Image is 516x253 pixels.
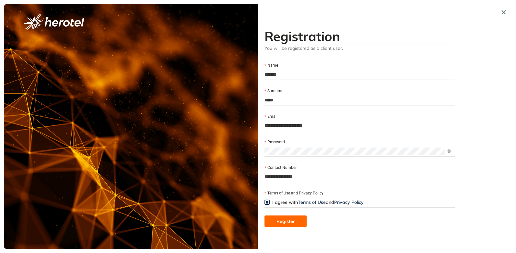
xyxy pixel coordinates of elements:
[447,149,451,153] span: eye
[264,62,278,69] label: Name
[264,121,455,130] input: Email
[264,88,283,94] label: Surname
[264,70,455,79] input: Name
[264,165,297,171] label: Contact Number
[272,199,364,205] span: I agree with and
[298,199,326,205] a: Terms of Use
[4,4,258,249] img: cover image
[276,218,295,225] span: Register
[264,215,307,227] button: Register
[264,148,445,155] input: Password
[14,14,95,30] button: logo
[264,28,455,44] h2: Registration
[264,114,277,120] label: Email
[264,172,455,181] input: Contact Number
[264,139,285,145] label: Password
[264,190,323,196] label: Terms of Use and Privacy Policy
[264,95,455,105] input: Surname
[334,199,364,205] a: Privacy Policy
[24,14,84,30] img: logo
[264,45,455,51] span: You will be registered as a client user.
